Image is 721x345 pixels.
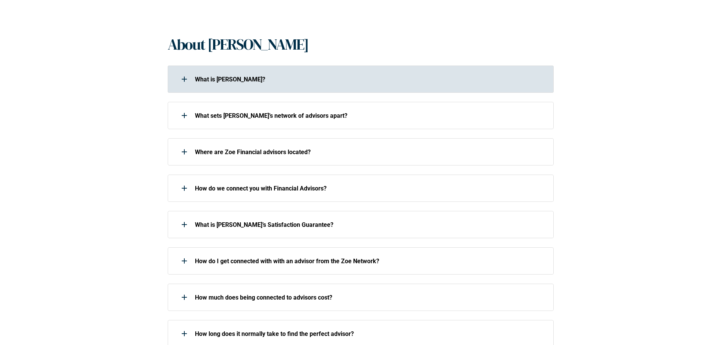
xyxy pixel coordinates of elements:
p: How do we connect you with Financial Advisors? [195,185,544,192]
p: What is [PERSON_NAME]’s Satisfaction Guarantee? [195,221,544,228]
h1: About [PERSON_NAME] [168,35,308,53]
p: How much does being connected to advisors cost? [195,294,544,301]
p: What sets [PERSON_NAME]’s network of advisors apart? [195,112,544,119]
p: What is [PERSON_NAME]? [195,76,544,83]
p: How do I get connected with with an advisor from the Zoe Network? [195,258,544,265]
p: Where are Zoe Financial advisors located? [195,148,544,156]
p: How long does it normally take to find the perfect advisor? [195,330,544,337]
